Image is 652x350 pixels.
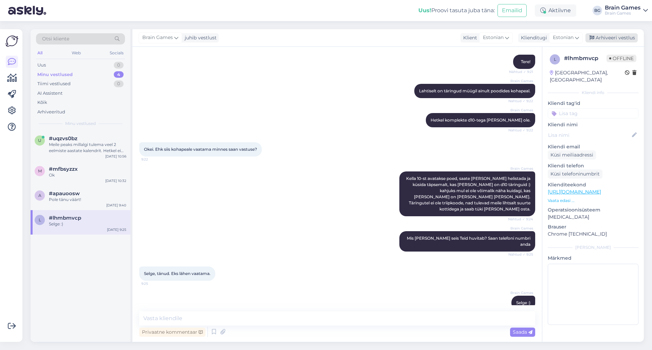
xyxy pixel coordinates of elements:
input: Lisa nimi [548,131,631,139]
div: BG [593,6,602,15]
div: [GEOGRAPHIC_DATA], [GEOGRAPHIC_DATA] [550,69,625,84]
div: Tiimi vestlused [37,80,71,87]
div: [DATE] 10:56 [105,154,126,159]
p: Kliendi email [548,143,638,150]
div: Kõik [37,99,47,106]
span: Brain Games [508,78,533,84]
span: #lhmbmvcp [49,215,81,221]
div: # lhmbmvcp [564,54,606,62]
img: Askly Logo [5,35,18,48]
div: juhib vestlust [182,34,217,41]
a: [URL][DOMAIN_NAME] [548,189,601,195]
span: Brain Games [142,34,173,41]
span: l [554,57,556,62]
span: Estonian [553,34,574,41]
p: Kliendi telefon [548,162,638,169]
span: Estonian [483,34,504,41]
div: [PERSON_NAME] [548,244,638,251]
div: Privaatne kommentaar [139,328,205,337]
div: Socials [108,49,125,57]
p: Brauser [548,223,638,231]
div: [DATE] 9:25 [107,227,126,232]
div: AI Assistent [37,90,62,97]
div: [DATE] 10:32 [105,178,126,183]
span: Kella 10-st avatakse poed, saate [PERSON_NAME] helistada ja küsida täpsemalt, kas [PERSON_NAME] o... [406,176,531,211]
div: Proovi tasuta juba täna: [418,6,495,15]
span: Mis [PERSON_NAME] seis Teid huvitab? Saan telefoni numbri anda [407,236,531,247]
span: Brain Games [508,290,533,295]
p: Operatsioonisüsteem [548,206,638,214]
div: Brain Games [605,5,640,11]
p: Vaata edasi ... [548,198,638,204]
div: Minu vestlused [37,71,73,78]
div: Pole tänu väärt! [49,197,126,203]
div: 4 [114,71,124,78]
p: Klienditeekond [548,181,638,188]
div: Aktiivne [535,4,576,17]
p: Kliendi nimi [548,121,638,128]
span: Nähtud ✓ 9:22 [508,98,533,104]
span: Nähtud ✓ 9:24 [508,217,533,222]
span: #apauoosw [49,190,80,197]
span: Selge :) [516,300,530,305]
span: Hetkel komplekte d10-tega [PERSON_NAME] ole. [431,117,530,123]
span: m [38,168,42,173]
div: Klienditugi [518,34,547,41]
span: Offline [606,55,636,62]
div: Ok [49,172,126,178]
div: Selge :) [49,221,126,227]
span: #uqzvs0bz [49,135,77,142]
div: Küsi meiliaadressi [548,150,596,160]
div: Brain Games [605,11,640,16]
p: Märkmed [548,255,638,262]
div: Küsi telefoninumbrit [548,169,602,179]
span: #mfbsyzzx [49,166,78,172]
div: [DATE] 9:40 [106,203,126,208]
span: Saada [513,329,532,335]
span: Lahtiselt on täringud müügil ainult poodides kohapeal. [419,88,530,93]
span: Selge, tänud. Eks lähen vaatama. [144,271,211,276]
span: Brain Games [508,226,533,231]
span: Nähtud ✓ 9:21 [508,69,533,74]
span: a [38,193,41,198]
div: Uus [37,62,46,69]
div: Klient [460,34,477,41]
span: Minu vestlused [65,121,96,127]
div: Web [70,49,82,57]
span: Brain Games [508,108,533,113]
span: Brain Games [508,166,533,171]
span: u [38,138,41,143]
span: Otsi kliente [42,35,69,42]
span: Nähtud ✓ 9:25 [508,252,533,257]
div: Arhiveeritud [37,109,65,115]
span: l [39,217,41,222]
span: Okei. Ehk siis kohapeale vaatama minnes saan vastuse? [144,147,257,152]
span: Nähtud ✓ 9:22 [508,128,533,133]
b: Uus! [418,7,431,14]
div: 0 [114,62,124,69]
button: Emailid [497,4,527,17]
p: [MEDICAL_DATA] [548,214,638,221]
span: Tere! [521,59,530,64]
span: 9:22 [141,157,167,162]
input: Lisa tag [548,108,638,118]
p: Chrome [TECHNICAL_ID] [548,231,638,238]
span: 9:25 [141,281,167,286]
div: Kliendi info [548,90,638,96]
div: All [36,49,44,57]
a: Brain GamesBrain Games [605,5,648,16]
p: Kliendi tag'id [548,100,638,107]
div: 0 [114,80,124,87]
div: Arhiveeri vestlus [585,33,638,42]
div: Meile peaks millalgi tulema veel 2 eelmiste aastate kalendrit. Hetkel ei ole veel teada aga milla... [49,142,126,154]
